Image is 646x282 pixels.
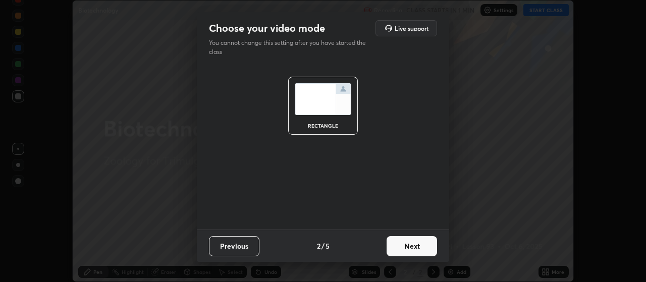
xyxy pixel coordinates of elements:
div: rectangle [303,123,343,128]
h2: Choose your video mode [209,22,325,35]
h4: / [321,241,325,251]
h4: 5 [326,241,330,251]
img: normalScreenIcon.ae25ed63.svg [295,83,351,115]
h4: 2 [317,241,320,251]
button: Previous [209,236,259,256]
p: You cannot change this setting after you have started the class [209,38,372,57]
h5: Live support [395,25,428,31]
button: Next [387,236,437,256]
